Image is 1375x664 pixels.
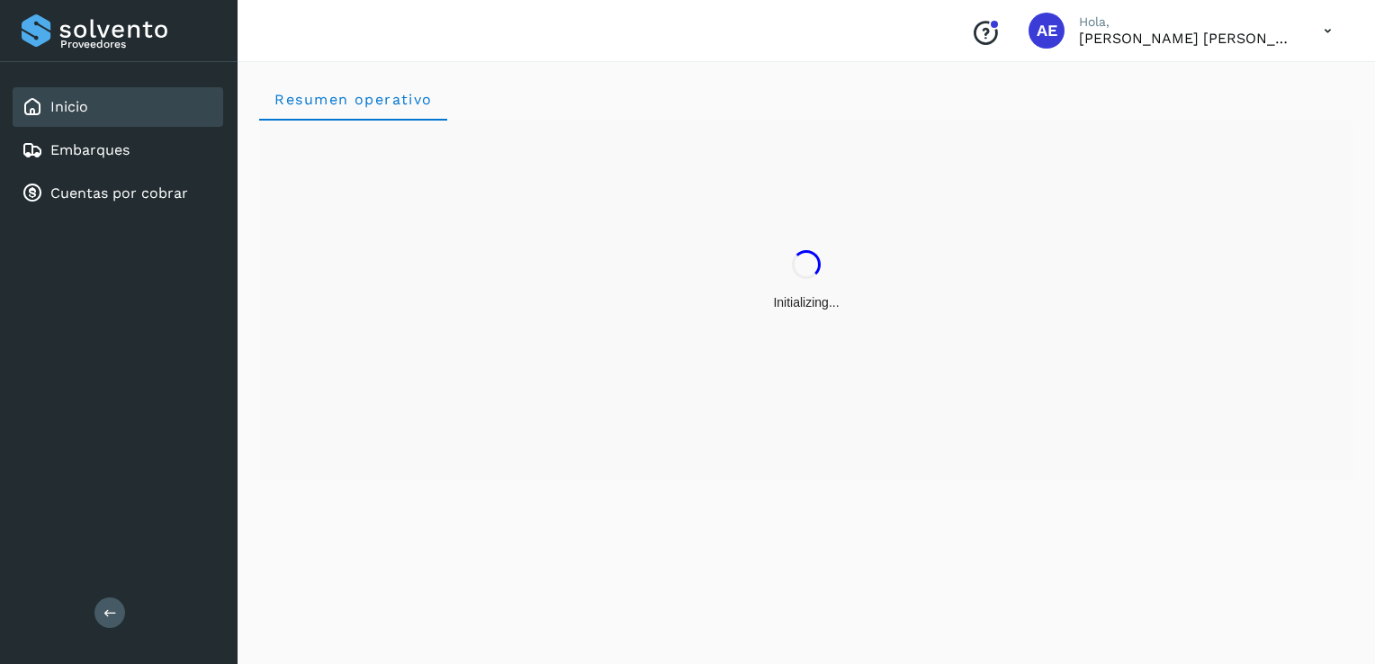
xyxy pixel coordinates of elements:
p: AARON EDUARDO GOMEZ ULLOA [1079,30,1295,47]
a: Embarques [50,141,130,158]
a: Inicio [50,98,88,115]
div: Embarques [13,130,223,170]
div: Cuentas por cobrar [13,174,223,213]
span: Resumen operativo [274,91,433,108]
p: Hola, [1079,14,1295,30]
a: Cuentas por cobrar [50,184,188,202]
div: Inicio [13,87,223,127]
p: Proveedores [60,38,216,50]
